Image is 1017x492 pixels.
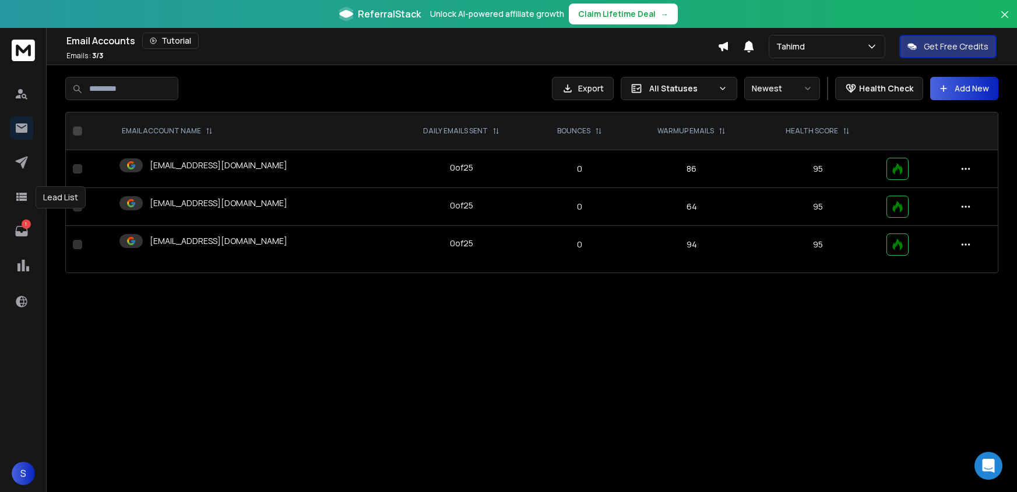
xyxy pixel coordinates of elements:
p: 0 [539,239,620,250]
button: Health Check [835,77,923,100]
p: HEALTH SCORE [786,126,838,136]
p: DAILY EMAILS SENT [423,126,488,136]
div: 0 of 25 [450,162,473,174]
td: 95 [756,226,880,264]
a: 1 [10,220,33,243]
span: 3 / 3 [92,51,103,61]
p: [EMAIL_ADDRESS][DOMAIN_NAME] [150,160,287,171]
span: ReferralStack [358,7,421,21]
button: Get Free Credits [899,35,997,58]
p: 1 [22,220,31,229]
td: 94 [627,226,756,264]
p: Health Check [859,83,913,94]
button: Export [552,77,614,100]
td: 95 [756,150,880,188]
button: S [12,462,35,485]
button: Add New [930,77,998,100]
p: All Statuses [649,83,713,94]
p: WARMUP EMAILS [657,126,714,136]
p: Tahimd [776,41,810,52]
td: 95 [756,188,880,226]
button: Close banner [997,7,1012,35]
p: 0 [539,201,620,213]
div: 0 of 25 [450,200,473,211]
div: EMAIL ACCOUNT NAME [122,126,213,136]
p: BOUNCES [557,126,590,136]
td: 86 [627,150,756,188]
p: Emails : [66,51,103,61]
div: Lead List [36,186,86,208]
td: 64 [627,188,756,226]
div: Open Intercom Messenger [974,452,1002,480]
button: Tutorial [142,33,199,49]
p: 0 [539,163,620,175]
button: Claim Lifetime Deal→ [569,3,678,24]
span: → [660,8,668,20]
p: Get Free Credits [924,41,988,52]
div: 0 of 25 [450,238,473,249]
button: Newest [744,77,820,100]
p: [EMAIL_ADDRESS][DOMAIN_NAME] [150,235,287,247]
p: [EMAIL_ADDRESS][DOMAIN_NAME] [150,197,287,209]
div: Email Accounts [66,33,717,49]
p: Unlock AI-powered affiliate growth [430,8,564,20]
